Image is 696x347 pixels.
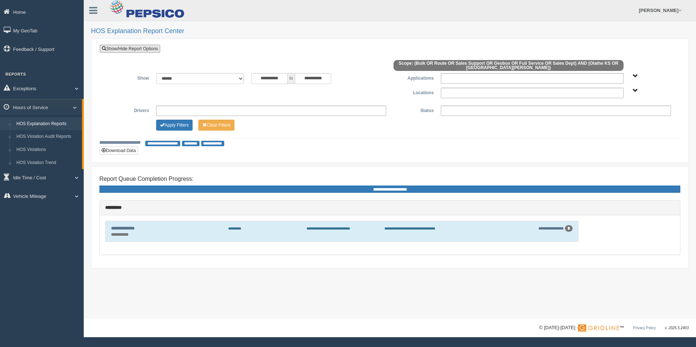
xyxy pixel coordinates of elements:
[665,326,689,330] span: v. 2025.5.2403
[539,324,689,332] div: © [DATE]-[DATE] - ™
[105,73,153,82] label: Show
[390,73,437,82] label: Applications
[390,105,437,114] label: Status
[198,120,234,131] button: Change Filter Options
[13,130,82,143] a: HOS Violation Audit Reports
[99,176,680,182] h4: Report Queue Completion Progress:
[99,147,138,155] button: Download Data
[91,28,689,35] h2: HOS Explanation Report Center
[394,60,624,71] span: Scope: (Bulk OR Route OR Sales Support OR Geobox OR Full Service OR Sales Dept) AND (Olathe KS OR...
[13,143,82,156] a: HOS Violations
[13,156,82,169] a: HOS Violation Trend
[13,117,82,131] a: HOS Explanation Reports
[105,105,153,114] label: Drivers
[390,88,437,96] label: Locations
[288,73,295,84] span: to
[100,45,160,53] a: Show/Hide Report Options
[578,324,619,332] img: Gridline
[633,326,656,330] a: Privacy Policy
[156,120,193,131] button: Change Filter Options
